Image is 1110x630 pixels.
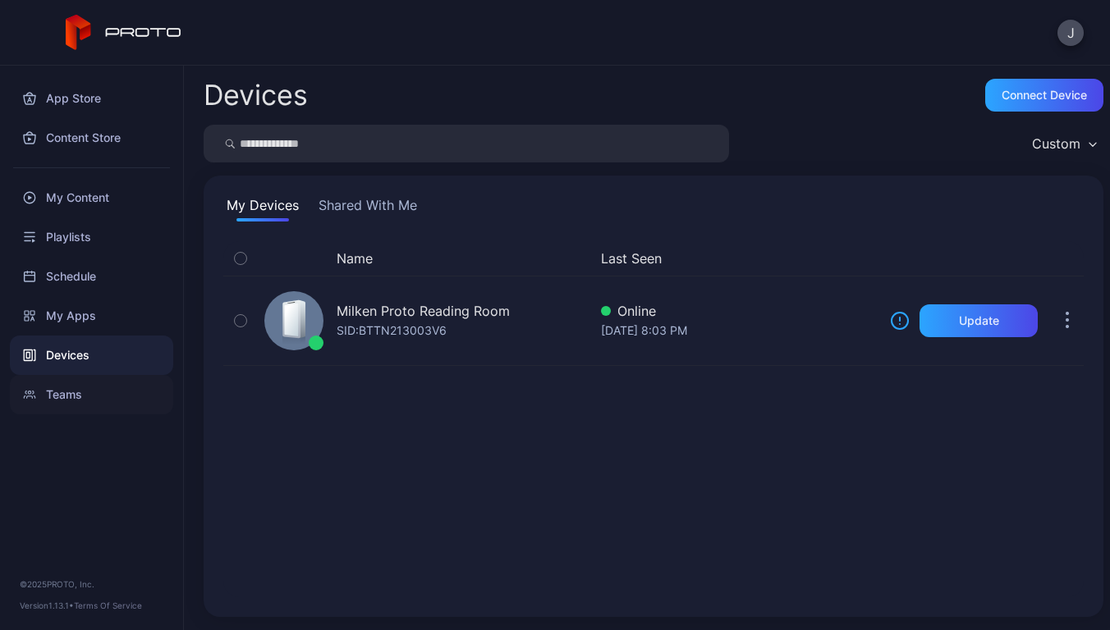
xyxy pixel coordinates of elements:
[959,314,999,327] div: Update
[920,304,1038,337] button: Update
[985,79,1103,112] button: Connect device
[601,321,877,340] div: [DATE] 8:03 PM
[1002,89,1087,102] div: Connect device
[1051,249,1084,268] div: Options
[10,375,173,414] a: Teams
[223,195,302,221] button: My Devices
[10,79,173,118] a: App Store
[20,600,74,610] span: Version 1.13.1 •
[1057,20,1084,46] button: J
[1024,125,1103,162] button: Custom
[10,118,173,157] a: Content Store
[10,296,173,336] a: My Apps
[601,301,877,321] div: Online
[601,249,870,268] button: Last Seen
[883,249,1031,268] div: Update Device
[1032,135,1080,152] div: Custom
[10,178,173,217] a: My Content
[10,257,173,296] a: Schedule
[74,600,142,610] a: Terms Of Service
[337,249,373,268] button: Name
[204,80,308,110] h2: Devices
[315,195,420,221] button: Shared With Me
[337,321,447,340] div: SID: BTTN213003V6
[10,217,173,257] a: Playlists
[337,301,510,321] div: Milken Proto Reading Room
[20,577,163,591] div: © 2025 PROTO, Inc.
[10,336,173,375] a: Devices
